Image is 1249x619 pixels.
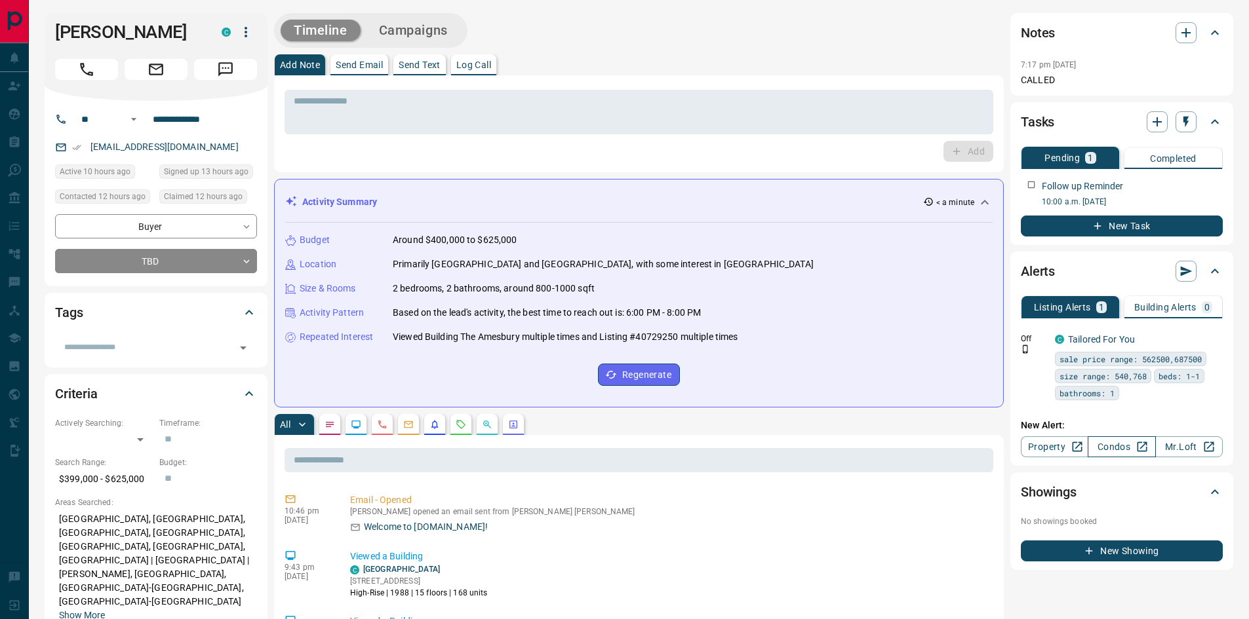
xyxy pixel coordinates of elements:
[377,419,387,430] svg: Calls
[393,233,517,247] p: Around $400,000 to $625,000
[159,164,257,183] div: Tue Sep 16 2025
[55,417,153,429] p: Actively Searching:
[1088,153,1093,162] p: 1
[55,378,257,409] div: Criteria
[393,306,701,320] p: Based on the lead's activity, the best time to reach out is: 6:00 PM - 8:00 PM
[55,497,257,508] p: Areas Searched:
[55,59,118,80] span: Call
[1055,335,1064,344] div: condos.ca
[1021,255,1223,287] div: Alerts
[159,457,257,468] p: Budget:
[336,60,383,69] p: Send Email
[280,60,320,69] p: Add Note
[351,419,361,430] svg: Lead Browsing Activity
[364,520,488,534] p: Welcome to [DOMAIN_NAME]!
[1134,303,1197,312] p: Building Alerts
[1155,436,1223,457] a: Mr.Loft
[1042,196,1223,208] p: 10:00 a.m. [DATE]
[55,164,153,183] div: Tue Sep 16 2025
[1088,436,1155,457] a: Condos
[1021,111,1054,132] h2: Tasks
[598,364,680,386] button: Regenerate
[1021,436,1088,457] a: Property
[300,330,373,344] p: Repeated Interest
[1021,22,1055,43] h2: Notes
[1021,73,1223,87] p: CALLED
[1044,153,1080,162] p: Pending
[60,165,130,178] span: Active 10 hours ago
[350,550,988,563] p: Viewed a Building
[126,111,142,127] button: Open
[222,28,231,37] div: condos.ca
[1021,333,1047,345] p: Off
[55,22,202,43] h1: [PERSON_NAME]
[55,214,257,238] div: Buyer
[300,233,330,247] p: Budget
[1021,17,1223,48] div: Notes
[285,563,330,572] p: 9:43 pm
[281,20,361,41] button: Timeline
[393,257,814,271] p: Primarily [GEOGRAPHIC_DATA] and [GEOGRAPHIC_DATA], with some interest in [GEOGRAPHIC_DATA]
[508,419,519,430] svg: Agent Actions
[350,575,488,587] p: [STREET_ADDRESS]
[159,417,257,429] p: Timeframe:
[300,282,356,295] p: Size & Rooms
[1068,334,1135,345] a: Tailored For You
[350,587,488,599] p: High-Rise | 1988 | 15 floors | 168 units
[1159,369,1200,383] span: beds: 1-1
[1021,540,1223,561] button: New Showing
[1034,303,1091,312] p: Listing Alerts
[429,419,440,430] svg: Listing Alerts
[234,339,252,357] button: Open
[1021,481,1077,502] h2: Showings
[1150,154,1197,163] p: Completed
[90,141,239,152] a: [EMAIL_ADDRESS][DOMAIN_NAME]
[194,59,257,80] span: Message
[285,572,330,581] p: [DATE]
[1021,516,1223,527] p: No showings booked
[285,190,993,214] div: Activity Summary< a minute
[1099,303,1104,312] p: 1
[55,457,153,468] p: Search Range:
[350,507,988,516] p: [PERSON_NAME] opened an email sent from [PERSON_NAME] [PERSON_NAME]
[164,190,243,203] span: Claimed 12 hours ago
[55,297,257,328] div: Tags
[164,165,248,178] span: Signed up 13 hours ago
[456,60,491,69] p: Log Call
[302,195,377,209] p: Activity Summary
[300,306,364,320] p: Activity Pattern
[1060,386,1115,400] span: bathrooms: 1
[1021,345,1030,354] svg: Push Notification Only
[285,506,330,516] p: 10:46 pm
[55,302,83,323] h2: Tags
[1021,216,1223,236] button: New Task
[1060,369,1147,383] span: size range: 540,768
[350,493,988,507] p: Email - Opened
[393,282,595,295] p: 2 bedrooms, 2 bathrooms, around 800-1000 sqft
[55,189,153,208] div: Tue Sep 16 2025
[55,468,153,490] p: $399,000 - $625,000
[60,190,146,203] span: Contacted 12 hours ago
[936,197,974,208] p: < a minute
[125,59,188,80] span: Email
[285,516,330,525] p: [DATE]
[300,257,336,271] p: Location
[1021,60,1077,69] p: 7:17 pm [DATE]
[1021,261,1055,282] h2: Alerts
[72,143,81,152] svg: Email Verified
[482,419,492,430] svg: Opportunities
[55,383,98,404] h2: Criteria
[1021,419,1223,432] p: New Alert:
[1204,303,1210,312] p: 0
[403,419,414,430] svg: Emails
[159,189,257,208] div: Tue Sep 16 2025
[456,419,466,430] svg: Requests
[366,20,461,41] button: Campaigns
[1060,352,1202,366] span: sale price range: 562500,687500
[280,420,290,429] p: All
[363,565,440,574] a: [GEOGRAPHIC_DATA]
[1021,476,1223,508] div: Showings
[1042,179,1123,193] p: Follow up Reminder
[55,249,257,273] div: TBD
[350,565,359,574] div: condos.ca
